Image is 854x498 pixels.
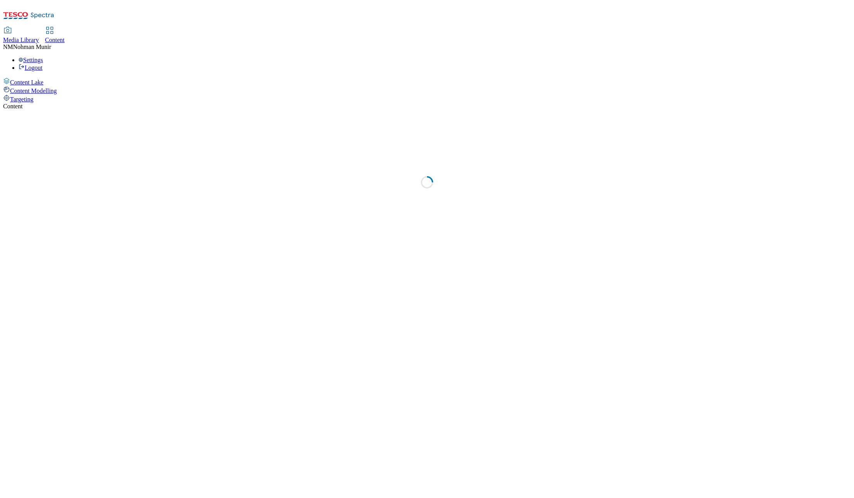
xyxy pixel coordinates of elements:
a: Targeting [3,94,851,103]
a: Content Modelling [3,86,851,94]
span: NM [3,44,13,50]
span: Nohman Munir [13,44,51,50]
a: Media Library [3,27,39,44]
span: Content Modelling [10,87,57,94]
span: Media Library [3,37,39,43]
span: Content [45,37,65,43]
a: Content Lake [3,77,851,86]
div: Content [3,103,851,110]
span: Content Lake [10,79,44,86]
a: Content [45,27,65,44]
span: Targeting [10,96,34,103]
a: Settings [18,57,43,63]
a: Logout [18,64,42,71]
